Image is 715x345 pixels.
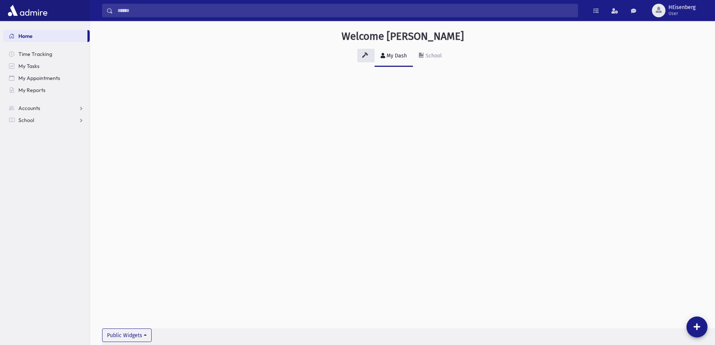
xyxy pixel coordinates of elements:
[3,72,90,84] a: My Appointments
[18,75,60,81] span: My Appointments
[3,30,87,42] a: Home
[385,53,407,59] div: My Dash
[686,316,707,337] button: Add New Widget
[375,46,413,67] a: My Dash
[413,46,448,67] a: School
[18,117,34,124] span: School
[342,30,464,43] h3: Welcome [PERSON_NAME]
[102,328,152,342] button: Public Widgets
[6,3,49,18] img: AdmirePro
[18,51,52,57] span: Time Tracking
[18,63,39,69] span: My Tasks
[3,102,90,114] a: Accounts
[668,11,695,17] span: User
[3,60,90,72] a: My Tasks
[18,87,45,93] span: My Reports
[3,48,90,60] a: Time Tracking
[18,33,33,39] span: Home
[18,105,40,111] span: Accounts
[113,4,578,17] input: Search
[3,114,90,126] a: School
[424,53,442,59] div: School
[668,5,695,11] span: HEisenberg
[3,84,90,96] a: My Reports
